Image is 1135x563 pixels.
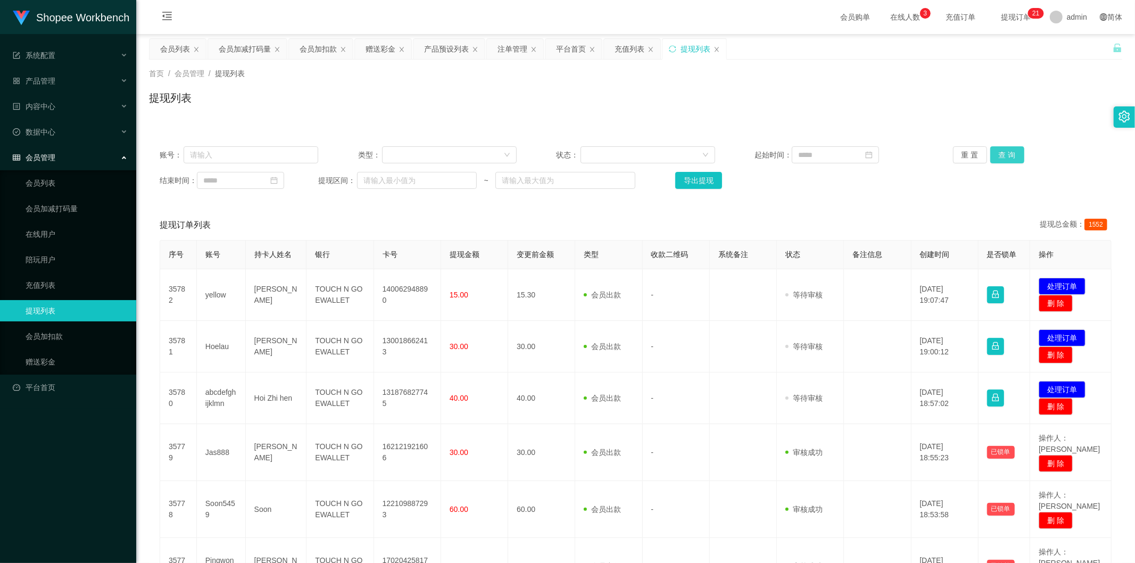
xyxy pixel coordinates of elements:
span: 在线人数 [885,13,925,21]
i: 图标: close [193,46,200,53]
td: [DATE] 18:57:02 [912,372,979,424]
sup: 21 [1028,8,1043,19]
button: 已锁单 [987,503,1015,516]
span: 备注信息 [852,250,882,259]
span: 会员出款 [584,448,621,457]
i: 图标: menu-fold [149,1,185,35]
td: [DATE] 18:55:23 [912,424,979,481]
a: 赠送彩金 [26,351,128,372]
input: 请输入最大值为 [495,172,635,189]
span: ~ [477,175,495,186]
a: 充值列表 [26,275,128,296]
span: 持卡人姓名 [254,250,292,259]
span: 卡号 [383,250,397,259]
span: 提现订单列表 [160,219,211,231]
span: / [209,69,211,78]
span: - [651,291,654,299]
td: [DATE] 19:07:47 [912,269,979,321]
button: 处理订单 [1039,381,1086,398]
a: 会员列表 [26,172,128,194]
span: 30.00 [450,342,468,351]
i: 图标: close [340,46,346,53]
td: 35782 [160,269,197,321]
td: 35779 [160,424,197,481]
h1: 提现列表 [149,90,192,106]
td: [DATE] 19:00:12 [912,321,979,372]
td: 30.00 [508,424,575,481]
span: 账号： [160,150,184,161]
td: 60.00 [508,481,575,538]
i: 图标: calendar [270,177,278,184]
span: 会员管理 [175,69,204,78]
td: Hoelau [197,321,246,372]
div: 会员列表 [160,39,190,59]
span: 提现订单 [996,13,1036,21]
span: 数据中心 [13,128,55,136]
button: 处理订单 [1039,278,1086,295]
i: 图标: close [274,46,280,53]
span: 产品管理 [13,77,55,85]
td: 15.30 [508,269,575,321]
i: 图标: close [714,46,720,53]
i: 图标: form [13,52,20,59]
i: 图标: profile [13,103,20,110]
span: 30.00 [450,448,468,457]
p: 1 [1036,8,1040,19]
span: 起始时间： [755,150,792,161]
button: 图标: lock [987,286,1004,303]
button: 重 置 [953,146,987,163]
div: 赠送彩金 [366,39,395,59]
span: 充值订单 [940,13,981,21]
span: 状态 [785,250,800,259]
span: 操作 [1039,250,1054,259]
span: 15.00 [450,291,468,299]
span: 状态： [556,150,581,161]
span: 提现金额 [450,250,479,259]
div: 注单管理 [498,39,527,59]
td: 35780 [160,372,197,424]
span: 会员出款 [584,291,621,299]
button: 删 除 [1039,512,1073,529]
td: [PERSON_NAME] [246,321,307,372]
a: 陪玩用户 [26,249,128,270]
span: 等待审核 [785,394,823,402]
td: Hoi Zhi hen [246,372,307,424]
td: yellow [197,269,246,321]
span: / [168,69,170,78]
a: 提现列表 [26,300,128,321]
span: - [651,505,654,514]
span: - [651,394,654,402]
td: TOUCH N GO EWALLET [306,372,374,424]
td: 40.00 [508,372,575,424]
span: 银行 [315,250,330,259]
i: 图标: close [531,46,537,53]
span: 系统备注 [718,250,748,259]
button: 删 除 [1039,455,1073,472]
td: 35778 [160,481,197,538]
span: 账号 [205,250,220,259]
button: 删 除 [1039,398,1073,415]
td: 140062948890 [374,269,441,321]
span: 类型 [584,250,599,259]
span: 操作人：[PERSON_NAME] [1039,434,1100,453]
h1: Shopee Workbench [36,1,129,35]
a: 会员加减打码量 [26,198,128,219]
span: 审核成功 [785,505,823,514]
span: 系统配置 [13,51,55,60]
span: 类型： [358,150,383,161]
i: 图标: unlock [1113,43,1122,53]
span: 内容中心 [13,102,55,111]
span: 收款二维码 [651,250,689,259]
span: 结束时间： [160,175,197,186]
td: TOUCH N GO EWALLET [306,481,374,538]
td: 130018662413 [374,321,441,372]
td: Soon5459 [197,481,246,538]
p: 3 [924,8,927,19]
div: 平台首页 [556,39,586,59]
i: 图标: global [1100,13,1107,21]
span: 提现列表 [215,69,245,78]
td: 162121921606 [374,424,441,481]
i: 图标: down [504,152,510,159]
td: Jas888 [197,424,246,481]
span: 首页 [149,69,164,78]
